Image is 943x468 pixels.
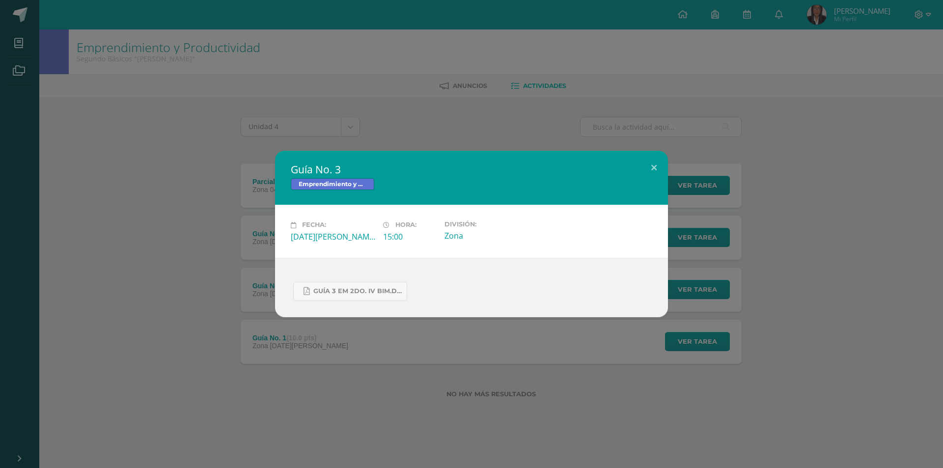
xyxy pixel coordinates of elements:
[291,178,374,190] span: Emprendimiento y Productividad
[444,220,529,228] label: División:
[293,282,407,301] a: GUÍA 3 EM 2DO. IV BIM.docx.pdf
[291,163,652,176] h2: Guía No. 3
[395,221,416,229] span: Hora:
[383,231,437,242] div: 15:00
[444,230,529,241] div: Zona
[302,221,326,229] span: Fecha:
[313,287,402,295] span: GUÍA 3 EM 2DO. IV BIM.docx.pdf
[640,151,668,184] button: Close (Esc)
[291,231,375,242] div: [DATE][PERSON_NAME]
